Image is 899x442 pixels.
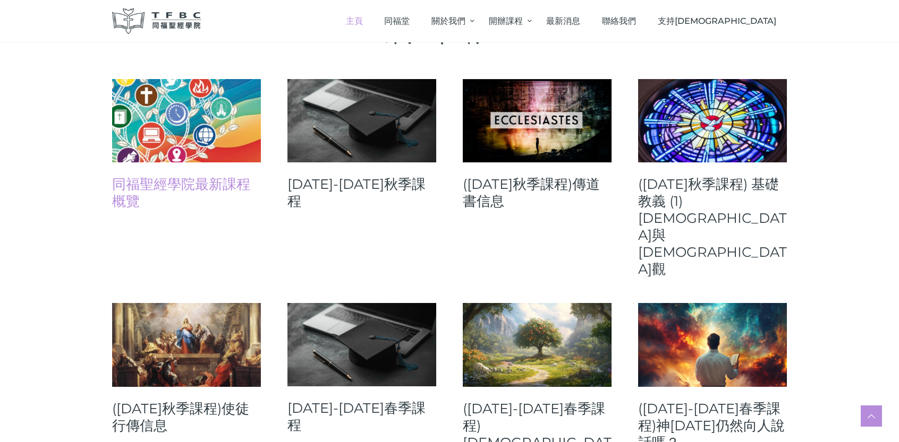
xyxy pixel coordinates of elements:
a: 聯絡我們 [591,5,647,37]
span: 支持[DEMOGRAPHIC_DATA] [658,16,776,26]
a: ([DATE]秋季課程)使徒行傳信息 [112,400,261,434]
a: ([DATE]秋季課程)傳道書信息 [463,176,612,210]
a: ([DATE]秋季課程) 基礎教義 (1) [DEMOGRAPHIC_DATA]與[DEMOGRAPHIC_DATA]觀 [638,176,787,278]
a: 支持[DEMOGRAPHIC_DATA] [647,5,787,37]
a: Scroll to top [861,405,882,427]
span: 關於我們 [431,16,465,26]
a: [DATE]-[DATE]春季課程 [287,400,436,434]
a: 最新消息 [536,5,591,37]
span: 開辦課程 [489,16,523,26]
a: 主頁 [335,5,374,37]
span: 同福堂 [384,16,410,26]
a: 關於我們 [420,5,478,37]
span: 主頁 [346,16,363,26]
a: 同福聖經學院最新課程概覽 [112,176,261,210]
a: 同福堂 [374,5,421,37]
span: 聯絡我們 [602,16,636,26]
a: 開辦課程 [478,5,536,37]
a: [DATE]-[DATE]秋季課程 [287,176,436,210]
span: 最新消息 [546,16,580,26]
img: 同福聖經學院 TFBC [112,8,201,34]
